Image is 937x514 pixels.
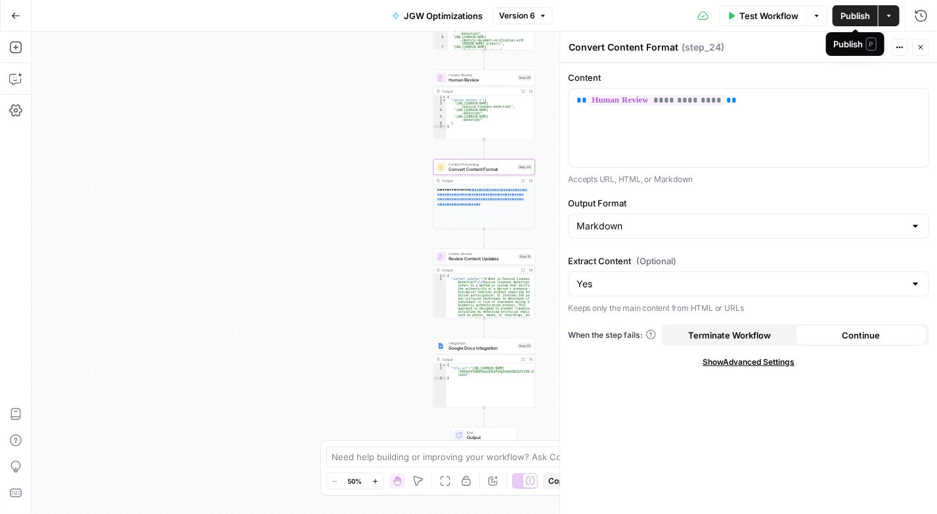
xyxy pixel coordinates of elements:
span: End [467,430,512,435]
div: Step 24 [517,164,533,170]
div: Human ReviewHuman ReviewStep 26Output{ "review_content_1":[ "[URL][DOMAIN_NAME] /passive-liveness... [433,70,535,139]
button: Terminate Workflow [664,325,795,346]
span: Integration [449,340,515,346]
span: Output [467,434,512,441]
div: Output [443,357,517,362]
div: 6 [434,35,448,45]
span: Terminate Workflow [688,329,771,342]
div: Step 25 [518,343,533,349]
label: Content [568,71,929,84]
div: IntegrationGoogle Docs IntegrationStep 25Output{ "file_url":"[URL][DOMAIN_NAME] /1N4sknhTwN5B5eqi... [433,338,535,408]
g: Edge from step_21 to step_26 [483,50,485,69]
span: Human Review [449,72,515,78]
span: Show Advanced Settings [703,356,795,368]
span: Human Review [449,77,515,83]
div: 4 [434,108,447,115]
textarea: Convert Content Format [569,41,678,54]
span: Toggle code folding, rows 1 through 3 [443,363,447,367]
g: Edge from step_24 to step_19 [483,229,485,248]
div: 3 [434,102,447,108]
label: Extract Content [568,254,929,268]
button: Test Workflow [719,5,806,26]
span: P [866,37,877,51]
span: 50% [348,476,362,486]
div: 1 [434,274,447,277]
div: Output [443,89,517,94]
div: Publish [834,37,877,51]
span: Human Review [449,251,516,256]
span: ( step_24 ) [682,41,724,54]
span: Version 6 [499,10,535,22]
label: Output Format [568,197,929,210]
span: Google Docs Integration [449,345,515,352]
g: Edge from step_26 to step_24 [483,139,485,158]
input: Yes [577,277,905,291]
g: Edge from step_19 to step_25 [483,318,485,337]
input: Markdown [577,220,905,233]
g: Edge from step_25 to end [483,408,485,427]
span: Content Processing [449,162,515,167]
div: Output [443,268,517,273]
div: Step 26 [518,75,533,81]
button: Test [847,39,887,56]
span: Publish [840,9,870,22]
div: 1 [434,363,447,367]
div: 7 [434,45,448,52]
button: Publish [833,5,878,26]
div: Output [443,178,517,183]
div: 5 [434,115,447,122]
span: Toggle code folding, rows 1 through 7 [443,95,447,99]
span: (Optional) [636,254,676,268]
div: 6 [434,122,447,125]
img: o3r9yhbrn24ooq0tey3lueqptmfj [438,164,445,170]
div: 2 [434,99,447,102]
span: Test Workflow [739,9,798,22]
span: Convert Content Format [449,166,515,173]
div: Step 19 [519,254,533,260]
div: 7 [434,125,447,128]
div: 3 [434,377,447,380]
span: Toggle code folding, rows 2 through 6 [443,99,447,102]
span: Copy [548,475,568,487]
span: Toggle code folding, rows 1 through 3 [443,274,447,277]
button: Version 6 [493,7,553,24]
span: Review Content Updates [449,256,516,262]
p: Keeps only the main content from HTML or URLs [568,302,929,315]
span: Continue [842,329,880,342]
button: JGW Optimizations [384,5,490,26]
div: Human ReviewReview Content UpdatesStep 19Output{ "content_updates":"# What is Passive Liveness De... [433,248,535,318]
span: JGW Optimizations [404,9,483,22]
img: Instagram%20post%20-%201%201.png [438,342,445,349]
div: 2 [434,367,447,377]
div: 5 [434,29,448,35]
div: 1 [434,95,447,99]
button: Copy [543,473,573,490]
p: Accepts URL, HTML, or Markdown [568,173,929,186]
div: EndOutput [433,427,535,443]
a: When the step fails: [568,329,656,341]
